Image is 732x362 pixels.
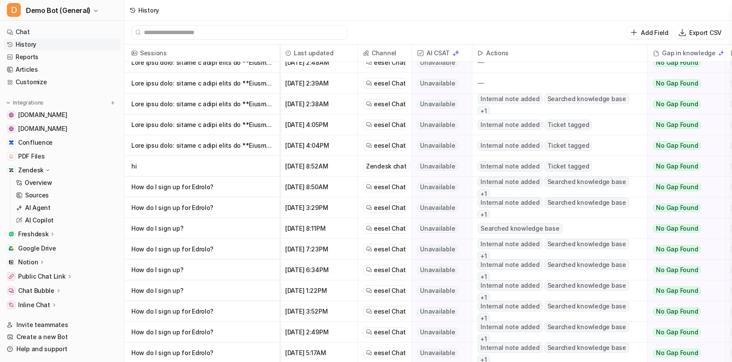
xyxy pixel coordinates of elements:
[3,123,121,135] a: www.atlassian.com[DOMAIN_NAME]
[131,239,273,260] p: How do I sign up for Edrolo?
[477,177,542,187] span: Internal note added
[366,328,403,337] a: eesel Chat
[3,98,46,107] button: Integrations
[131,94,273,114] p: Lore ipsu dolo: sitame c adipi elits do **Eiusmodt**. Incidid utla. ──────────────────────── ETDO...
[3,26,121,38] a: Chat
[18,152,45,161] span: PDF Files
[366,58,403,67] a: eesel Chat
[366,225,372,232] img: eeselChat
[374,328,406,337] span: eesel Chat
[477,239,542,249] span: Internal note added
[641,28,668,37] p: Add Field
[477,120,542,130] span: Internal note added
[9,288,14,293] img: Chat Bubble
[3,343,121,355] a: Help and support
[366,224,403,233] a: eesel Chat
[283,301,354,322] span: [DATE] 3:52PM
[648,239,719,260] button: No Gap Found
[648,322,719,343] button: No Gap Found
[131,280,273,301] p: How do I sign up?
[9,246,14,251] img: Google Drive
[7,3,21,17] span: D
[9,140,14,145] img: Confluence
[544,280,629,291] span: Searched knowledge base
[131,260,273,280] p: How do I sign up?
[366,329,372,335] img: eeselChat
[25,216,54,225] p: AI Copilot
[18,258,38,267] p: Notion
[477,292,490,303] span: + 1
[3,319,121,331] a: Invite teammates
[3,150,121,162] a: PDF FilesPDF Files
[366,101,372,107] img: eeselChat
[544,177,629,187] span: Searched knowledge base
[374,224,406,233] span: eesel Chat
[648,260,719,280] button: No Gap Found
[131,135,273,156] p: Lore ipsu dolo: sitame c adipi elits do **Eiusmodt**. Incidid utla. ──────────────────────── ETDO...
[18,166,44,175] p: Zendesk
[648,197,719,218] button: No Gap Found
[18,301,50,309] p: Inline Chat
[131,73,273,94] p: Lore ipsu dolo: sitame c adipi elits do **Eiusmodt**. Incidid utla. ──────────────────────── ETDO...
[417,349,458,357] span: Unavailable
[651,44,722,62] div: Gap in knowledge
[374,286,406,295] span: eesel Chat
[18,286,54,295] p: Chat Bubble
[374,349,406,357] span: eesel Chat
[361,44,408,62] span: Channel
[13,214,121,226] a: AI Copilot
[417,286,458,295] span: Unavailable
[9,168,14,173] img: Zendesk
[283,52,354,73] span: [DATE] 2:48AM
[648,177,719,197] button: No Gap Found
[544,94,629,104] span: Searched knowledge base
[25,178,52,187] p: Overview
[477,280,542,291] span: Internal note added
[689,28,722,37] p: Export CSV
[131,114,273,135] p: Lore ipsu dolo: sitame c adipi elits do **Eiusmodt**. Incidid utla. ──────────────────────── ETDO...
[283,73,354,94] span: [DATE] 2:39AM
[417,162,458,171] span: Unavailable
[131,52,273,73] p: Lore ipsu dolo: sitame c adipi elits do **Eiusmodt**. Incidid utla. ──────────────────────── ETDO...
[486,44,509,62] h2: Actions
[417,100,458,108] span: Unavailable
[648,301,719,322] button: No Gap Found
[653,79,701,88] span: No Gap Found
[477,197,542,208] span: Internal note added
[366,122,372,128] img: eeselChat
[653,141,701,150] span: No Gap Found
[374,307,406,316] span: eesel Chat
[366,350,372,356] img: eeselChat
[3,137,121,149] a: ConfluenceConfluence
[653,245,701,254] span: No Gap Found
[653,266,701,274] span: No Gap Found
[417,79,458,88] span: Unavailable
[544,260,629,270] span: Searched knowledge base
[417,307,458,316] span: Unavailable
[9,274,14,279] img: Public Chat Link
[131,197,273,218] p: How do I sign up for Edrolo?
[9,112,14,117] img: www.airbnb.com
[415,44,468,62] span: AI CSAT
[13,202,121,214] a: AI Agent
[477,313,490,324] span: + 1
[9,126,14,131] img: www.atlassian.com
[417,183,458,191] span: Unavailable
[366,308,372,314] img: eeselChat
[283,239,354,260] span: [DATE] 7:23PM
[18,230,48,238] p: Freshdesk
[3,331,121,343] a: Create a new Bot
[374,141,406,150] span: eesel Chat
[544,197,629,208] span: Searched knowledge base
[374,245,406,254] span: eesel Chat
[131,218,273,239] p: How do I sign up?
[653,349,701,357] span: No Gap Found
[477,189,490,199] span: + 1
[25,203,51,212] p: AI Agent
[18,272,66,281] p: Public Chat Link
[363,161,410,171] div: Zendesk chat
[417,121,458,129] span: Unavailable
[131,322,273,343] p: How do I sign up for Edrolo?
[477,106,490,116] span: + 1
[18,124,67,133] span: [DOMAIN_NAME]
